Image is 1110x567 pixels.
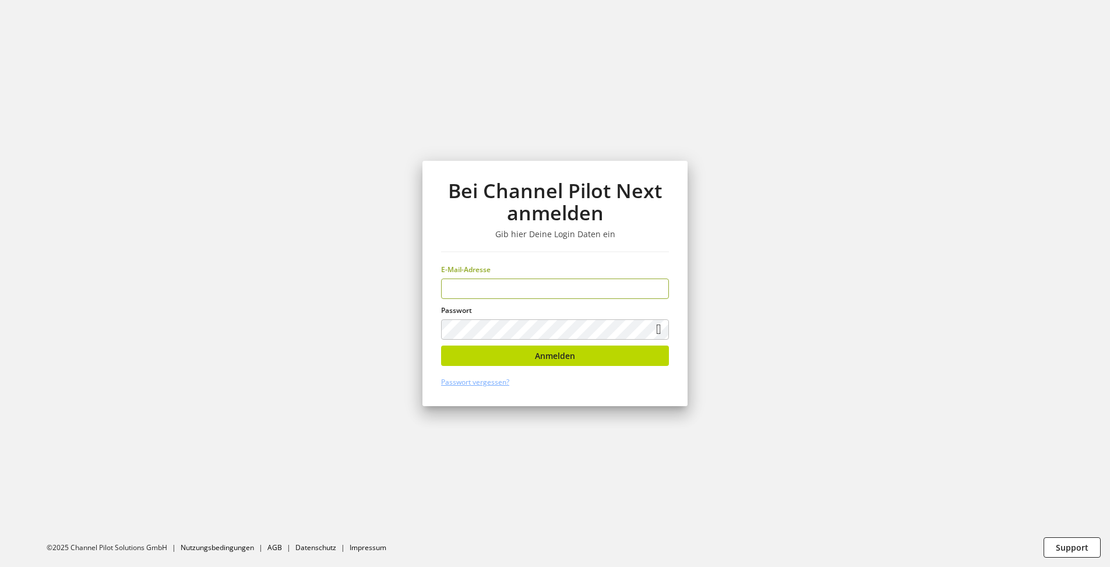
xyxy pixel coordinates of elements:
span: Support [1056,541,1088,554]
h3: Gib hier Deine Login Daten ein [441,229,669,240]
button: Anmelden [441,346,669,366]
span: Anmelden [535,350,575,362]
a: Passwort vergessen? [441,377,509,387]
li: ©2025 Channel Pilot Solutions GmbH [47,543,181,553]
a: AGB [267,543,282,552]
span: E-Mail-Adresse [441,265,491,274]
a: Datenschutz [295,543,336,552]
h1: Bei Channel Pilot Next anmelden [441,179,669,224]
button: Support [1044,537,1101,558]
a: Impressum [350,543,386,552]
span: Passwort [441,305,472,315]
a: Nutzungsbedingungen [181,543,254,552]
